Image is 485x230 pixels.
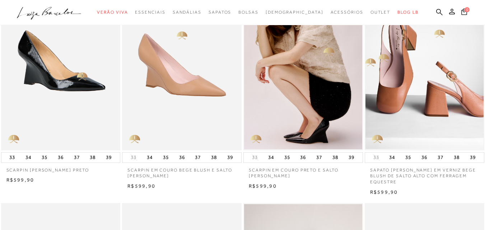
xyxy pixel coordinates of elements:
button: 34 [23,152,33,163]
button: 34 [266,152,276,163]
a: SCARPIN [PERSON_NAME] PRETO [1,163,121,173]
button: 35 [403,152,413,163]
span: Acessórios [331,10,363,15]
button: 35 [39,152,50,163]
a: SAPATO [PERSON_NAME] EM VERNIZ BEGE BLUSH DE SALTO ALTO COM FERRAGEM EQUESTRE [365,163,484,185]
span: R$599,90 [370,189,398,195]
button: 33 [7,152,17,163]
button: 38 [209,152,219,163]
button: 33 [129,154,139,161]
button: 39 [104,152,114,163]
img: golden_caliandra_v6.png [122,129,147,150]
a: BLOG LB [397,6,418,19]
button: 34 [387,152,397,163]
button: 38 [330,152,340,163]
span: R$599,90 [6,177,34,183]
span: Essenciais [135,10,165,15]
button: 35 [161,152,171,163]
a: noSubCategoriesText [266,6,323,19]
img: golden_caliandra_v6.png [243,129,269,150]
button: 36 [298,152,308,163]
span: R$599,90 [249,183,277,189]
a: categoryNavScreenReaderText [209,6,231,19]
button: 37 [193,152,203,163]
a: categoryNavScreenReaderText [135,6,165,19]
span: Sapatos [209,10,231,15]
button: 36 [177,152,187,163]
button: 33 [250,154,260,161]
a: SCARPIN EM COURO PRETO E SALTO [PERSON_NAME] [243,163,363,179]
span: 0 [465,7,470,12]
img: golden_caliandra_v6.png [365,129,390,150]
button: 35 [282,152,292,163]
button: 38 [88,152,98,163]
a: categoryNavScreenReaderText [173,6,201,19]
button: 33 [371,154,381,161]
a: categoryNavScreenReaderText [238,6,258,19]
button: 39 [346,152,356,163]
span: R$599,90 [127,183,155,189]
span: Outlet [370,10,391,15]
button: 37 [72,152,82,163]
img: golden_caliandra_v6.png [1,129,26,150]
button: 34 [145,152,155,163]
button: 37 [314,152,324,163]
a: SCARPIN EM COURO BEGE BLUSH E SALTO [PERSON_NAME] [122,163,242,179]
span: BLOG LB [397,10,418,15]
span: Sandálias [173,10,201,15]
button: 36 [419,152,429,163]
span: [DEMOGRAPHIC_DATA] [266,10,323,15]
a: categoryNavScreenReaderText [97,6,128,19]
span: Verão Viva [97,10,128,15]
button: 39 [468,152,478,163]
button: 39 [225,152,235,163]
button: 36 [56,152,66,163]
span: Bolsas [238,10,258,15]
a: categoryNavScreenReaderText [331,6,363,19]
button: 38 [452,152,462,163]
a: categoryNavScreenReaderText [370,6,391,19]
button: 37 [435,152,446,163]
button: 0 [459,8,469,18]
